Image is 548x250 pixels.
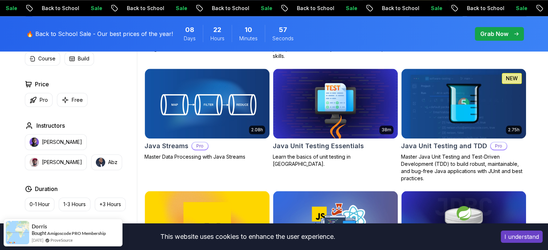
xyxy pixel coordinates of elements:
p: Abz [108,159,117,166]
p: Master Data Processing with Java Streams [144,153,270,160]
a: Java Streams card2.08hJava StreamsProMaster Data Processing with Java Streams [144,68,270,160]
p: 38m [382,127,391,133]
button: +3 Hours [95,197,126,211]
p: Back to School [27,5,76,12]
a: Amigoscode PRO Membership [47,231,106,236]
p: [PERSON_NAME] [42,138,82,146]
p: Master Java Unit Testing and Test-Driven Development (TDD) to build robust, maintainable, and bug... [401,153,526,182]
p: Back to School [197,5,246,12]
p: NEW [506,75,518,82]
button: 0-1 Hour [25,197,54,211]
p: 2.08h [251,127,263,133]
span: Dorris [32,223,47,229]
span: Seconds [272,35,294,42]
h2: Duration [35,185,58,193]
p: Pro [491,142,507,150]
span: [DATE] [32,237,43,243]
button: Course [25,52,60,65]
button: instructor img[PERSON_NAME] [25,134,87,150]
button: Pro [25,93,53,107]
p: Sale [161,5,184,12]
p: Back to School [367,5,416,12]
h2: Instructors [36,121,65,130]
span: Minutes [239,35,258,42]
p: Back to School [282,5,331,12]
a: ProveSource [50,237,73,243]
img: instructor img [30,137,39,147]
img: provesource social proof notification image [6,221,29,244]
p: [PERSON_NAME] [42,159,82,166]
p: Sale [502,5,525,12]
p: Sale [331,5,355,12]
button: instructor imgAbz [91,154,122,170]
a: Java Unit Testing and TDD card2.75hNEWJava Unit Testing and TDDProMaster Java Unit Testing and Te... [401,68,526,182]
img: Java Streams card [145,69,269,138]
img: instructor img [30,158,39,167]
p: +3 Hours [99,201,121,208]
h2: Java Streams [144,141,188,151]
button: Accept cookies [501,231,543,243]
span: Hours [210,35,224,42]
button: 1-3 Hours [59,197,90,211]
p: 1-3 Hours [63,201,86,208]
span: Bought [32,230,46,236]
p: Sale [416,5,440,12]
span: 57 Seconds [279,25,287,35]
p: Course [38,55,55,62]
p: Grab Now [480,29,508,38]
span: 8 Days [185,25,194,35]
img: Java Unit Testing and TDD card [401,69,526,138]
button: Build [64,52,94,65]
p: 2.75h [508,127,520,133]
span: 22 Hours [213,25,221,35]
p: Pro [40,96,48,104]
p: 🔥 Back to School Sale - Our best prices of the year! [26,29,173,38]
p: Back to School [112,5,161,12]
p: Sale [76,5,99,12]
p: Sale [246,5,269,12]
img: instructor img [96,158,105,167]
p: Build [78,55,89,62]
span: 10 Minutes [245,25,252,35]
h2: Java Unit Testing Essentials [273,141,364,151]
div: This website uses cookies to enhance the user experience. [5,229,490,245]
button: Free [57,93,88,107]
span: Days [184,35,196,42]
p: Free [72,96,83,104]
h2: Java Unit Testing and TDD [401,141,487,151]
img: Java Unit Testing Essentials card [273,69,398,138]
p: Learn the basics of unit testing in [GEOGRAPHIC_DATA]. [273,153,398,168]
h2: Price [35,80,49,88]
button: instructor img[PERSON_NAME] [25,154,87,170]
a: Java Unit Testing Essentials card38mJava Unit Testing EssentialsLearn the basics of unit testing ... [273,68,398,168]
p: 0-1 Hour [30,201,50,208]
p: Pro [192,142,208,150]
p: Back to School [453,5,502,12]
